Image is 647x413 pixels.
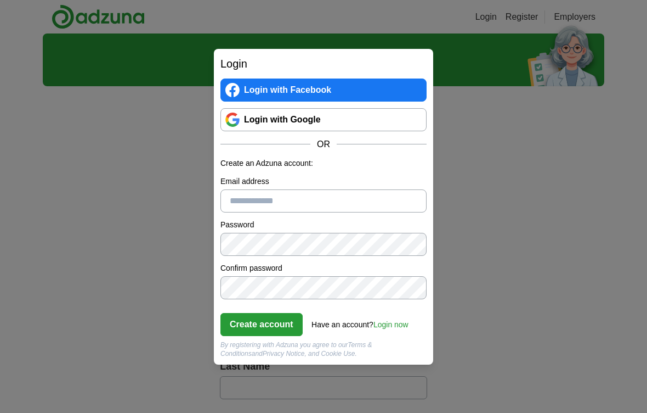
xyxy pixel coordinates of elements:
[310,138,337,151] span: OR
[220,263,427,274] label: Confirm password
[220,79,427,102] a: Login with Facebook
[373,320,408,329] a: Login now
[220,313,303,336] button: Create account
[220,341,372,358] a: Terms & Conditions
[220,219,427,231] label: Password
[220,55,427,72] h2: Login
[220,341,427,358] div: By registering with Adzuna you agree to our and , and Cookie Use.
[220,108,427,131] a: Login with Google
[263,350,305,358] a: Privacy Notice
[220,158,427,169] p: Create an Adzuna account:
[220,176,427,187] label: Email address
[311,312,408,331] div: Have an account?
